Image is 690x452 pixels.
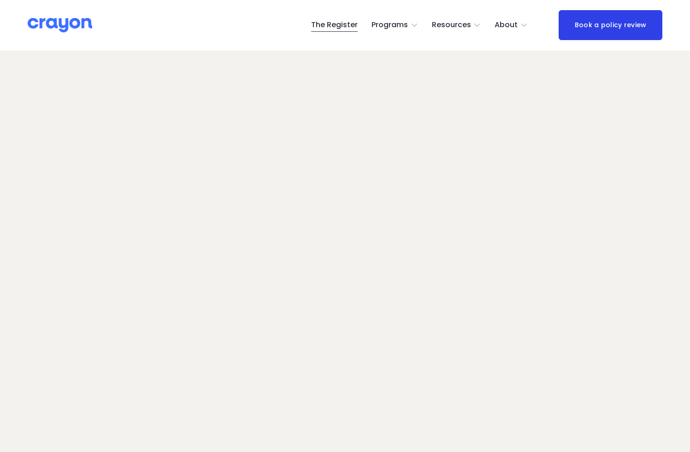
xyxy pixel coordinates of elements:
a: Book a policy review [559,10,662,40]
img: Crayon [28,17,92,33]
a: folder dropdown [495,18,528,33]
a: folder dropdown [432,18,481,33]
span: Resources [432,18,471,32]
span: Programs [372,18,408,32]
a: folder dropdown [372,18,418,33]
a: The Register [311,18,358,33]
span: About [495,18,518,32]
